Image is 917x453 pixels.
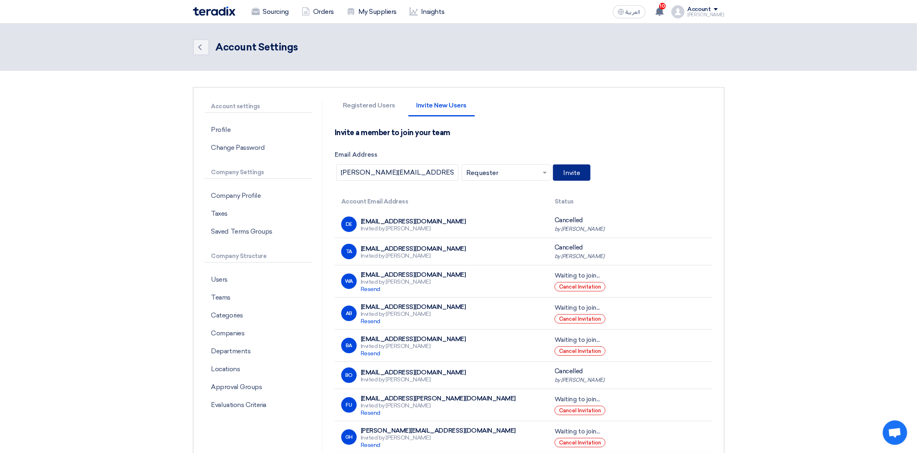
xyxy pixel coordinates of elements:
div: [EMAIL_ADDRESS][DOMAIN_NAME] [361,271,466,278]
p: Evaluations Criteria [205,396,312,414]
p: Company Structure [205,250,312,263]
div: WA [341,274,357,289]
span: Resend [361,442,380,449]
div: Invited by [PERSON_NAME] [361,376,466,383]
a: Sourcing [245,3,295,21]
div: by [PERSON_NAME] [555,376,706,384]
span: 10 [659,3,666,9]
th: Status [548,192,712,211]
span: العربية [626,9,641,15]
div: Waiting to join... [555,335,706,345]
button: العربية [613,5,645,18]
p: Companies [205,324,312,342]
div: [EMAIL_ADDRESS][PERSON_NAME][DOMAIN_NAME] [361,395,516,402]
div: [EMAIL_ADDRESS][DOMAIN_NAME] [361,303,466,311]
img: Teradix logo [193,7,235,16]
div: Cancelled [555,243,706,260]
th: Account Email Address [335,192,548,211]
a: Orders [295,3,340,21]
p: Locations [205,360,312,378]
label: Email Address [335,150,713,160]
div: by [PERSON_NAME] [555,252,706,260]
button: Cancel Invitation [555,314,605,324]
p: Departments [205,342,312,360]
div: FU [341,397,357,413]
div: Invited by [PERSON_NAME] [361,278,466,293]
p: Categories [205,306,312,324]
button: Invite [553,164,590,181]
p: Account settings [205,101,312,113]
button: Cancel Invitation [555,406,605,415]
a: Open chat [883,420,907,445]
div: [EMAIL_ADDRESS][DOMAIN_NAME] [361,245,466,252]
div: Invited by [PERSON_NAME] [361,434,516,449]
img: profile_test.png [671,5,684,18]
div: Cancelled [555,367,706,384]
div: Waiting to join... [555,427,706,436]
div: [EMAIL_ADDRESS][DOMAIN_NAME] [361,335,466,343]
p: Teams [205,289,312,306]
li: Registered Users [335,102,404,116]
div: Invited by [PERSON_NAME] [361,225,466,232]
div: TA [341,244,357,259]
div: by [PERSON_NAME] [555,225,706,233]
div: GH [341,429,357,445]
div: BO [341,368,357,383]
div: Invited by [PERSON_NAME] [361,252,466,260]
span: Resend [361,286,380,293]
div: Waiting to join... [555,303,706,313]
p: Change Password [205,139,312,157]
div: [EMAIL_ADDRESS][DOMAIN_NAME] [361,369,466,376]
div: Cancelled [555,216,706,233]
div: BA [341,338,357,353]
input: Enter Email Address... [336,164,458,181]
p: Company Settings [205,166,312,179]
li: Invite New Users [408,102,475,116]
h4: Invite a member to join your team [335,128,450,137]
p: Company Profile [205,187,312,205]
div: AB [341,306,357,321]
span: Resend [361,350,380,357]
button: Cancel Invitation [555,346,605,356]
div: Account Settings [216,40,298,55]
span: Resend [361,409,380,416]
div: [EMAIL_ADDRESS][DOMAIN_NAME] [361,218,466,225]
p: Saved Terms Groups [205,223,312,241]
div: DE [341,217,357,232]
div: Invited by [PERSON_NAME] [361,311,466,325]
p: Users [205,271,312,289]
div: [PERSON_NAME] [688,13,724,17]
a: Insights [403,3,451,21]
div: [PERSON_NAME][EMAIL_ADDRESS][DOMAIN_NAME] [361,427,516,434]
div: Invited by [PERSON_NAME] [361,343,466,357]
div: Waiting to join... [555,271,706,280]
div: Invited by [PERSON_NAME] [361,402,516,417]
p: Profile [205,121,312,139]
button: Cancel Invitation [555,438,605,447]
span: Resend [361,318,380,325]
div: Account [688,6,711,13]
p: Approval Groups [205,378,312,396]
div: Waiting to join... [555,395,706,404]
a: My Suppliers [340,3,403,21]
button: Cancel Invitation [555,282,605,291]
p: Taxes [205,205,312,223]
